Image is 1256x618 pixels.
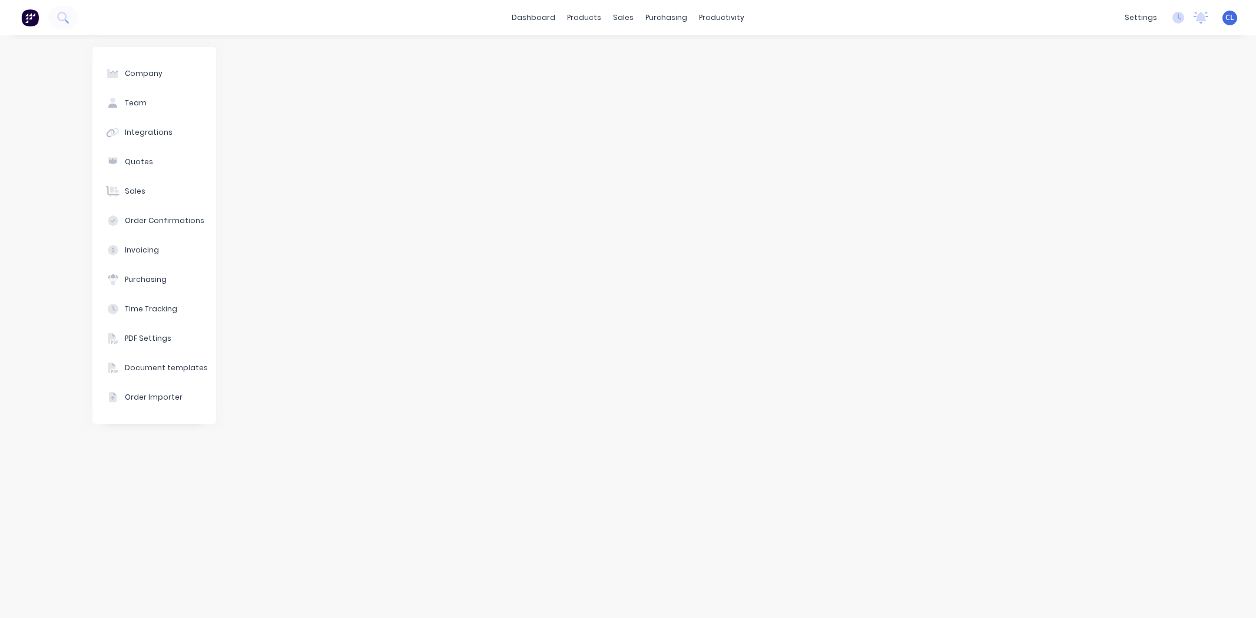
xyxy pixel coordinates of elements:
[92,383,216,412] button: Order Importer
[92,353,216,383] button: Document templates
[506,9,561,26] a: dashboard
[125,304,177,314] div: Time Tracking
[92,118,216,147] button: Integrations
[125,68,163,79] div: Company
[21,9,39,26] img: Factory
[1225,12,1234,23] span: CL
[92,324,216,353] button: PDF Settings
[92,235,216,265] button: Invoicing
[561,9,607,26] div: products
[125,215,204,226] div: Order Confirmations
[125,186,145,197] div: Sales
[125,333,171,344] div: PDF Settings
[1119,9,1163,26] div: settings
[607,9,639,26] div: sales
[125,363,208,373] div: Document templates
[125,127,173,138] div: Integrations
[92,59,216,88] button: Company
[125,98,147,108] div: Team
[92,206,216,235] button: Order Confirmations
[92,177,216,206] button: Sales
[92,88,216,118] button: Team
[125,274,167,285] div: Purchasing
[92,265,216,294] button: Purchasing
[125,157,153,167] div: Quotes
[693,9,750,26] div: productivity
[125,245,159,255] div: Invoicing
[92,294,216,324] button: Time Tracking
[92,147,216,177] button: Quotes
[639,9,693,26] div: purchasing
[125,392,183,403] div: Order Importer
